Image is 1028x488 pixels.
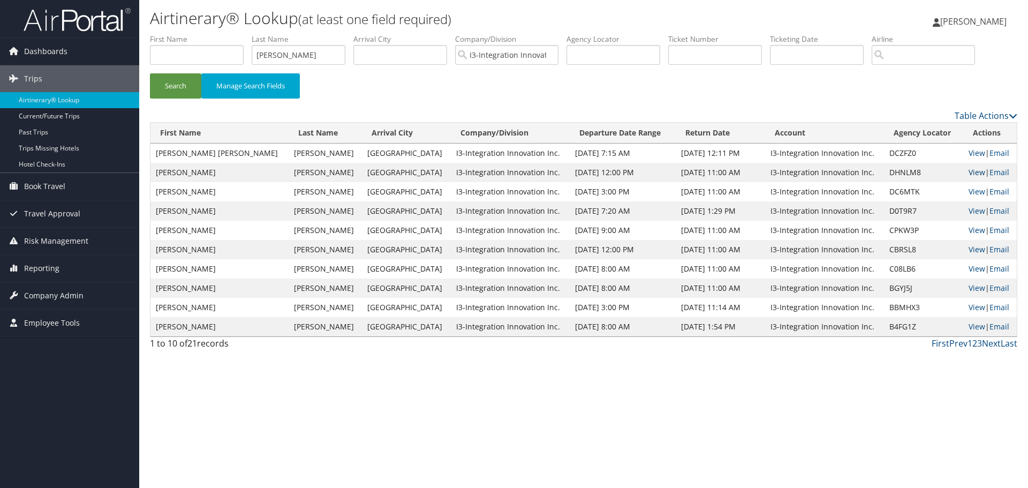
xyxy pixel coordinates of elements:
td: [DATE] 11:00 AM [676,182,765,201]
th: First Name: activate to sort column ascending [150,123,289,144]
td: DC6MTK [884,182,964,201]
a: Email [989,283,1009,293]
label: Company/Division [455,34,566,44]
td: [GEOGRAPHIC_DATA] [362,201,451,221]
img: airportal-logo.png [24,7,131,32]
td: [PERSON_NAME] [289,144,362,163]
td: [DATE] 11:14 AM [676,298,765,317]
a: Email [989,206,1009,216]
td: BGYJ5J [884,279,964,298]
td: I3-Integration Innovation Inc. [451,221,570,240]
th: Account: activate to sort column ascending [765,123,884,144]
td: [DATE] 11:00 AM [676,279,765,298]
td: [DATE] 12:11 PM [676,144,765,163]
td: DHNLM8 [884,163,964,182]
span: Book Travel [24,173,65,200]
th: Departure Date Range: activate to sort column ascending [570,123,676,144]
span: Reporting [24,255,59,282]
td: I3-Integration Innovation Inc. [765,182,884,201]
a: View [969,186,985,197]
a: Email [989,167,1009,177]
td: [GEOGRAPHIC_DATA] [362,279,451,298]
td: I3-Integration Innovation Inc. [765,201,884,221]
td: [PERSON_NAME] [150,298,289,317]
a: View [969,264,985,274]
td: I3-Integration Innovation Inc. [451,240,570,259]
a: 1 [967,337,972,349]
td: [PERSON_NAME] [289,163,362,182]
td: | [963,163,1017,182]
td: [GEOGRAPHIC_DATA] [362,221,451,240]
a: View [969,206,985,216]
td: | [963,221,1017,240]
td: I3-Integration Innovation Inc. [765,221,884,240]
td: [PERSON_NAME] [150,317,289,336]
a: Email [989,302,1009,312]
td: CBRSL8 [884,240,964,259]
td: I3-Integration Innovation Inc. [765,279,884,298]
td: I3-Integration Innovation Inc. [765,240,884,259]
td: I3-Integration Innovation Inc. [451,317,570,336]
div: 1 to 10 of records [150,337,355,355]
a: View [969,283,985,293]
td: [DATE] 3:00 PM [570,182,676,201]
td: [DATE] 8:00 AM [570,259,676,279]
td: [DATE] 1:54 PM [676,317,765,336]
a: First [932,337,949,349]
td: | [963,201,1017,221]
td: [PERSON_NAME] [289,298,362,317]
label: Last Name [252,34,353,44]
th: Arrival City: activate to sort column ascending [362,123,451,144]
a: Email [989,264,1009,274]
td: [DATE] 3:00 PM [570,298,676,317]
label: Ticket Number [668,34,770,44]
td: [GEOGRAPHIC_DATA] [362,163,451,182]
a: View [969,244,985,254]
a: View [969,321,985,332]
td: | [963,279,1017,298]
td: I3-Integration Innovation Inc. [451,259,570,279]
th: Return Date: activate to sort column ascending [676,123,765,144]
td: [GEOGRAPHIC_DATA] [362,259,451,279]
td: [DATE] 11:00 AM [676,259,765,279]
button: Search [150,73,201,99]
span: Dashboards [24,38,67,65]
td: | [963,298,1017,317]
td: [DATE] 8:00 AM [570,317,676,336]
td: I3-Integration Innovation Inc. [765,298,884,317]
td: [PERSON_NAME] [150,221,289,240]
label: Ticketing Date [770,34,872,44]
td: [DATE] 1:29 PM [676,201,765,221]
a: View [969,167,985,177]
a: Email [989,225,1009,235]
td: [PERSON_NAME] [289,317,362,336]
button: Manage Search Fields [201,73,300,99]
td: [DATE] 7:15 AM [570,144,676,163]
td: I3-Integration Innovation Inc. [765,163,884,182]
td: [GEOGRAPHIC_DATA] [362,298,451,317]
td: [PERSON_NAME] [150,240,289,259]
th: Actions [963,123,1017,144]
a: Email [989,186,1009,197]
td: I3-Integration Innovation Inc. [451,298,570,317]
span: Travel Approval [24,200,80,227]
td: [DATE] 11:00 AM [676,240,765,259]
td: I3-Integration Innovation Inc. [765,144,884,163]
td: | [963,259,1017,279]
td: CPKW3P [884,221,964,240]
a: Email [989,244,1009,254]
td: DCZFZ0 [884,144,964,163]
h1: Airtinerary® Lookup [150,7,728,29]
td: I3-Integration Innovation Inc. [765,317,884,336]
span: 21 [187,337,197,349]
td: [PERSON_NAME] [150,201,289,221]
th: Agency Locator: activate to sort column ascending [884,123,964,144]
td: | [963,317,1017,336]
a: Email [989,321,1009,332]
td: [DATE] 9:00 AM [570,221,676,240]
a: Last [1001,337,1017,349]
td: [DATE] 12:00 PM [570,240,676,259]
td: I3-Integration Innovation Inc. [451,201,570,221]
label: First Name [150,34,252,44]
td: [PERSON_NAME] [150,259,289,279]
